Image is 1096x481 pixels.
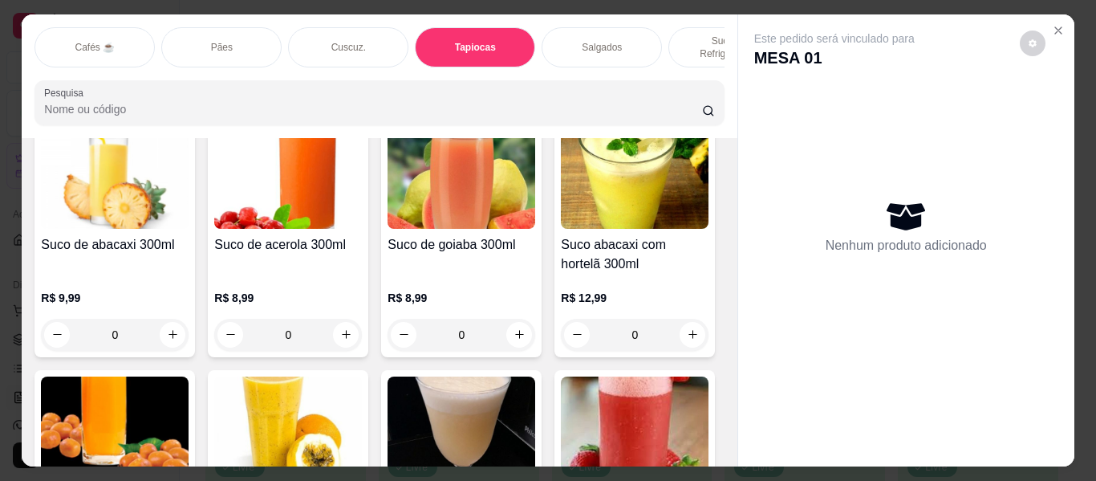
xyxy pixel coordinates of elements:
p: Salgados [582,41,622,54]
p: R$ 9,99 [41,290,189,306]
button: Close [1045,18,1071,43]
button: increase-product-quantity [506,322,532,348]
img: product-image [214,377,362,477]
p: R$ 12,99 [561,290,708,306]
button: decrease-product-quantity [391,322,416,348]
p: Pães [211,41,233,54]
img: product-image [561,377,708,477]
p: Sucos e Refrigerantes [682,35,775,60]
h4: Suco abacaxi com hortelã 300ml [561,235,708,274]
h4: Suco de abacaxi 300ml [41,235,189,255]
h4: Suco de goiaba 300ml [388,235,535,255]
button: decrease-product-quantity [217,322,243,348]
p: Cafés ☕ [75,41,115,54]
label: Pesquisa [44,86,89,100]
input: Pesquisa [44,101,702,117]
p: Nenhum produto adicionado [826,236,987,255]
img: product-image [41,128,189,229]
p: Cuscuz. [331,41,366,54]
p: Este pedido será vinculado para [754,31,915,47]
h4: Suco de acerola 300ml [214,235,362,255]
button: increase-product-quantity [680,322,705,348]
p: Tapiocas [455,41,496,54]
img: product-image [388,128,535,229]
button: decrease-product-quantity [1020,31,1045,56]
button: decrease-product-quantity [564,322,590,348]
button: increase-product-quantity [160,322,185,348]
img: product-image [561,128,708,229]
img: product-image [41,377,189,477]
img: product-image [214,128,362,229]
p: MESA 01 [754,47,915,69]
button: increase-product-quantity [333,322,359,348]
p: R$ 8,99 [388,290,535,306]
img: product-image [388,377,535,477]
p: R$ 8,99 [214,290,362,306]
button: decrease-product-quantity [44,322,70,348]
